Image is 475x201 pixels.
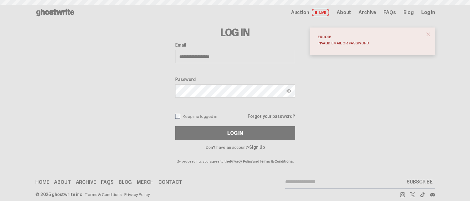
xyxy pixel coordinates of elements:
[403,10,414,15] a: Blog
[230,159,253,164] a: Privacy Policy
[119,180,132,185] a: Blog
[175,149,295,163] p: By proceeding, you agree to the and .
[175,126,295,140] button: Log In
[318,35,423,39] div: Error!
[175,77,295,82] label: Password
[312,9,329,16] span: LIVE
[259,159,293,164] a: Terms & Conditions
[404,176,435,188] button: SUBSCRIBE
[175,28,295,38] h3: Log In
[85,192,121,197] a: Terms & Conditions
[227,131,243,136] div: Log In
[175,43,295,48] label: Email
[101,180,113,185] a: FAQs
[421,10,435,15] a: Log in
[286,88,291,93] img: Show password
[175,114,180,119] input: Keep me logged in
[175,145,295,149] p: Don't have an account?
[248,114,295,118] a: Forgot your password?
[124,192,150,197] a: Privacy Policy
[249,144,265,150] a: Sign Up
[291,9,329,16] a: Auction LIVE
[423,29,434,40] button: close
[54,180,71,185] a: About
[318,41,423,45] div: Invalid email or password
[158,180,182,185] a: Contact
[76,180,96,185] a: Archive
[291,10,309,15] span: Auction
[35,180,49,185] a: Home
[337,10,351,15] a: About
[383,10,396,15] a: FAQs
[175,114,217,119] label: Keep me logged in
[359,10,376,15] a: Archive
[137,180,153,185] a: Merch
[35,192,82,197] div: © 2025 ghostwrite inc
